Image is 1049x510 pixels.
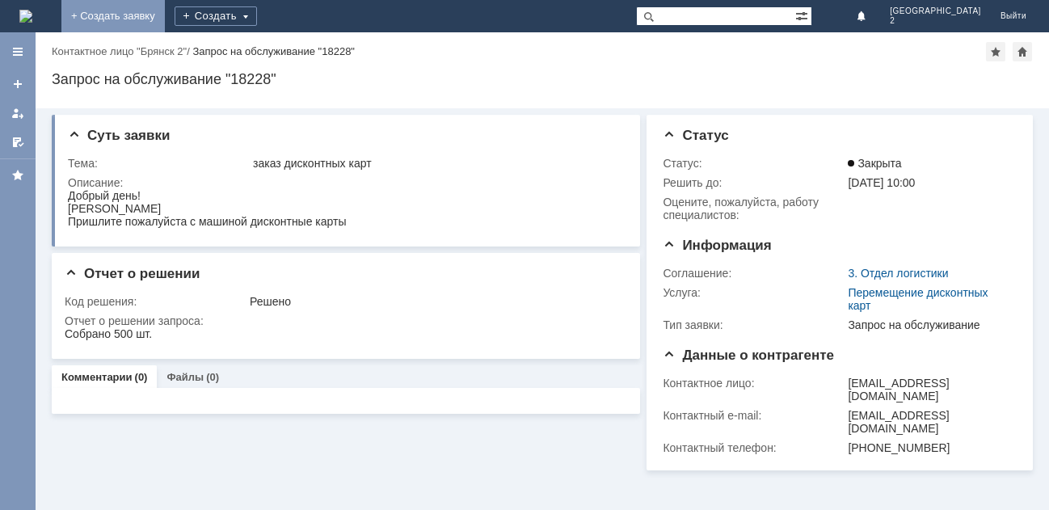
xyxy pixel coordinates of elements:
div: Запрос на обслуживание "18228" [192,45,355,57]
div: Решить до: [663,176,845,189]
div: Описание: [68,176,621,189]
div: заказ дисконтных карт [253,157,618,170]
div: (0) [206,371,219,383]
img: logo [19,10,32,23]
div: Тема: [68,157,250,170]
span: Расширенный поиск [795,7,811,23]
div: Контактное лицо: [663,377,845,390]
div: Запрос на обслуживание [848,318,1009,331]
div: Код решения: [65,295,246,308]
div: Отчет о решении запроса: [65,314,621,327]
div: Соглашение: [663,267,845,280]
div: [EMAIL_ADDRESS][DOMAIN_NAME] [848,409,1009,435]
div: (0) [135,371,148,383]
span: [DATE] 10:00 [848,176,915,189]
a: Мои согласования [5,129,31,155]
div: Запрос на обслуживание "18228" [52,71,1033,87]
span: 2 [890,16,981,26]
a: Создать заявку [5,71,31,97]
span: Отчет о решении [65,266,200,281]
a: Мои заявки [5,100,31,126]
span: Суть заявки [68,128,170,143]
a: Перейти на домашнюю страницу [19,10,32,23]
a: Перемещение дисконтных карт [848,286,988,312]
div: Oцените, пожалуйста, работу специалистов: [663,196,845,221]
div: Тип заявки: [663,318,845,331]
span: Закрыта [848,157,901,170]
a: 3. Отдел логистики [848,267,948,280]
a: Файлы [166,371,204,383]
div: Создать [175,6,257,26]
div: Услуга: [663,286,845,299]
div: Статус: [663,157,845,170]
a: Контактное лицо "Брянск 2" [52,45,187,57]
div: Контактный телефон: [663,441,845,454]
span: Информация [663,238,771,253]
div: Сделать домашней страницей [1013,42,1032,61]
div: Добавить в избранное [986,42,1005,61]
div: [EMAIL_ADDRESS][DOMAIN_NAME] [848,377,1009,403]
span: Данные о контрагенте [663,348,834,363]
span: [GEOGRAPHIC_DATA] [890,6,981,16]
a: Комментарии [61,371,133,383]
div: / [52,45,192,57]
div: Решено [250,295,618,308]
span: Статус [663,128,728,143]
div: Контактный e-mail: [663,409,845,422]
div: [PHONE_NUMBER] [848,441,1009,454]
